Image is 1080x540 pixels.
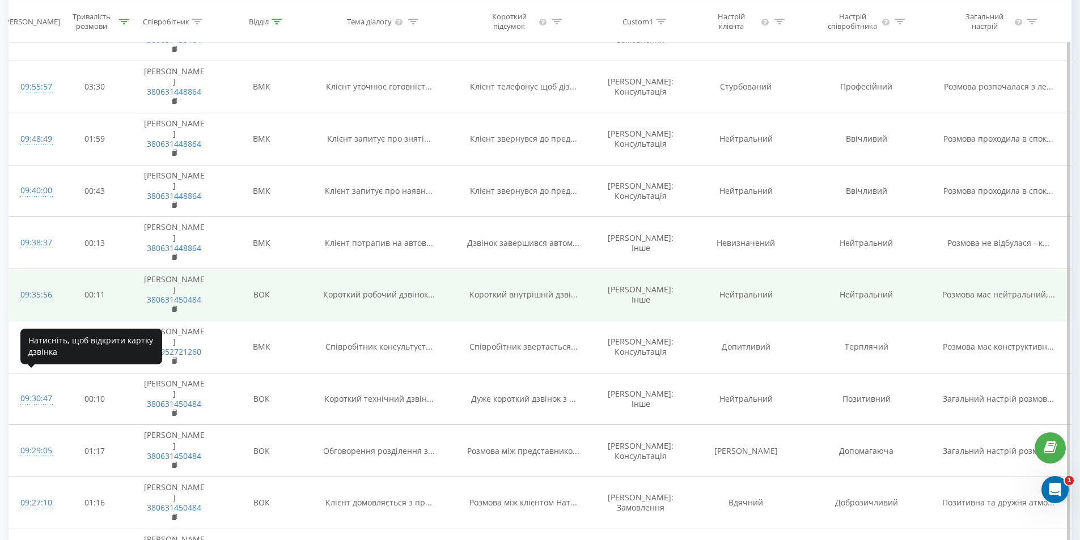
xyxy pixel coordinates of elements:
span: Клієнт звернувся до пред... [470,185,577,196]
div: [PERSON_NAME] [3,16,60,26]
a: 380631448864 [147,86,201,97]
td: [PERSON_NAME]: Інше [595,269,685,321]
td: ВОК [217,373,307,425]
td: Професійний [806,61,926,113]
span: Клієнт запитує про наявн... [325,185,433,196]
a: 380631450484 [147,502,201,513]
td: Вдячний [686,477,806,529]
span: Розмова між представнико... [467,445,579,456]
div: 09:38:37 [20,232,45,254]
td: Нейтральний [686,165,806,217]
a: 380631448864 [147,138,201,149]
td: [PERSON_NAME] [132,373,217,425]
td: [PERSON_NAME]: Консультація [595,321,685,373]
td: Стурбований [686,61,806,113]
td: Допомагаюча [806,425,926,477]
span: Обговорення розділення з... [323,445,435,456]
td: [PERSON_NAME] [132,477,217,529]
div: 09:30:47 [20,388,45,410]
td: 01:17 [57,425,132,477]
td: Нейтральний [686,113,806,165]
div: 09:35:56 [20,284,45,306]
div: 09:29:05 [20,440,45,462]
td: Допитливий [686,321,806,373]
span: Клієнт запитує про зняті... [327,133,431,144]
span: 1 [1065,476,1074,485]
span: Співробітник звертається... [469,341,578,352]
div: Короткий підсумок [482,12,537,31]
span: Загальний настрій розмов... [943,445,1054,456]
span: Короткий внутрішній дзві... [469,289,578,300]
div: 09:55:57 [20,76,45,98]
td: 14:19 [57,321,132,373]
span: Клієнт уточнює готовніст... [326,81,432,92]
div: Співробітник [143,16,189,26]
div: 09:40:00 [20,180,45,202]
a: 380631448864 [147,190,201,201]
td: Нейтральний [806,269,926,321]
div: Настрій співробітника [825,12,880,31]
div: Відділ [249,16,269,26]
span: Короткий технічний дзвін... [324,393,434,404]
div: Тривалість розмови [67,12,116,31]
td: 03:30 [57,61,132,113]
td: Нейтральний [686,269,806,321]
td: ВМК [217,217,307,269]
td: 01:16 [57,477,132,529]
td: ВМК [217,61,307,113]
a: 380631450484 [147,398,201,409]
td: ВМК [217,165,307,217]
td: 00:11 [57,269,132,321]
td: [PERSON_NAME] [132,217,217,269]
span: Клієнт телефонує щоб діз... [470,81,577,92]
td: 00:13 [57,217,132,269]
td: [PERSON_NAME] [132,321,217,373]
span: Короткий робочий дзвінок... [323,289,435,300]
td: Терплячий [806,321,926,373]
span: Розмова проходила в спок... [943,185,1053,196]
span: Загальний настрій розмов... [943,393,1054,404]
a: 380952721260 [147,346,201,357]
td: [PERSON_NAME]: Консультація [595,113,685,165]
div: Загальний настрій [958,12,1012,31]
div: Тема діалогу [347,16,392,26]
td: ВОК [217,425,307,477]
span: Розмова не відбулася - к... [947,237,1049,248]
span: Клієнт потрапив на автов... [325,237,433,248]
span: Клієнт домовляється з пр... [325,497,432,508]
span: Клієнт звернувся до пред... [470,133,577,144]
td: 00:43 [57,165,132,217]
td: [PERSON_NAME] [686,425,806,477]
td: [PERSON_NAME]: Замовлення [595,477,685,529]
td: [PERSON_NAME]: Інше [595,217,685,269]
span: Розмова має конструктивн... [943,341,1054,352]
td: [PERSON_NAME] [132,425,217,477]
td: Нейтральний [806,217,926,269]
td: ВОК [217,477,307,529]
div: 09:48:49 [20,128,45,150]
td: Позитивний [806,373,926,425]
span: Розмова розпочалася з ле... [944,81,1053,92]
td: Доброзичливий [806,477,926,529]
div: Custom1 [622,16,653,26]
td: [PERSON_NAME] [132,113,217,165]
td: ВОК [217,269,307,321]
a: 380631448864 [147,243,201,253]
td: Нейтральний [686,373,806,425]
span: Дзвінок завершився автом... [467,237,579,248]
td: [PERSON_NAME] [132,165,217,217]
a: 380631450484 [147,450,201,461]
div: 09:27:10 [20,492,45,514]
td: ВМК [217,113,307,165]
td: 01:59 [57,113,132,165]
span: Розмова проходила в спок... [943,133,1053,144]
div: Настрій клієнта [705,12,758,31]
td: [PERSON_NAME] [132,61,217,113]
span: Співробітник консультуєт... [325,341,433,352]
span: Розмова має нейтральний,... [942,289,1055,300]
a: 380631450484 [147,35,201,45]
td: [PERSON_NAME]: Інше [595,373,685,425]
td: [PERSON_NAME]: Консультація [595,165,685,217]
span: Позитивна та дружня атмо... [942,497,1054,508]
td: [PERSON_NAME] [132,269,217,321]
